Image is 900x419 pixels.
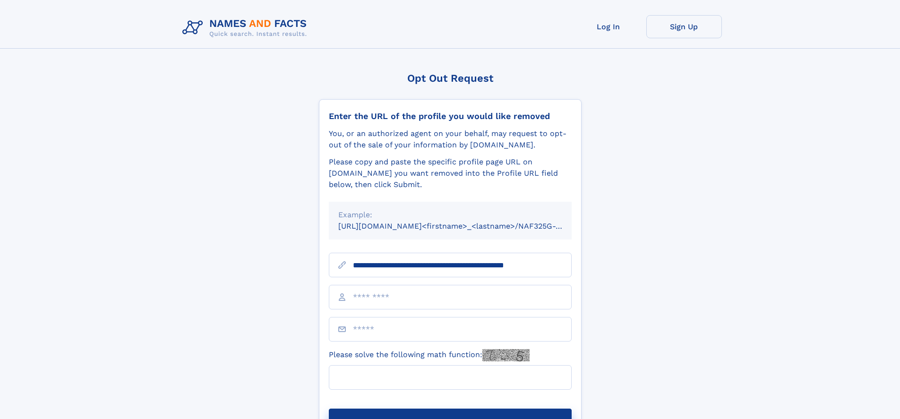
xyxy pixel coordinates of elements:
[338,209,562,221] div: Example:
[179,15,315,41] img: Logo Names and Facts
[338,222,590,231] small: [URL][DOMAIN_NAME]<firstname>_<lastname>/NAF325G-xxxxxxxx
[329,156,572,190] div: Please copy and paste the specific profile page URL on [DOMAIN_NAME] you want removed into the Pr...
[329,349,530,361] label: Please solve the following math function:
[319,72,582,84] div: Opt Out Request
[646,15,722,38] a: Sign Up
[571,15,646,38] a: Log In
[329,111,572,121] div: Enter the URL of the profile you would like removed
[329,128,572,151] div: You, or an authorized agent on your behalf, may request to opt-out of the sale of your informatio...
